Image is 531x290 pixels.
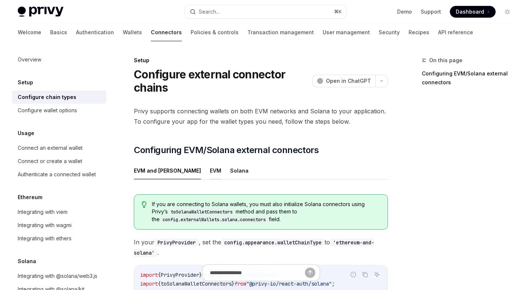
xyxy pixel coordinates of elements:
a: Welcome [18,24,41,41]
a: Authentication [76,24,114,41]
code: config.externalWallets.solana.connectors [160,216,269,223]
a: Connectors [151,24,182,41]
span: If you are connecting to Solana wallets, you must also initialize Solana connectors using Privy’s... [152,201,380,223]
span: Configuring EVM/Solana external connectors [134,144,319,156]
a: Integrating with viem [12,205,106,219]
a: Dashboard [450,6,496,18]
span: In your , set the to . [134,237,388,258]
button: EVM and [PERSON_NAME] [134,162,201,179]
button: Solana [230,162,249,179]
h5: Setup [18,78,33,87]
a: Security [379,24,400,41]
a: Integrating with wagmi [12,219,106,232]
svg: Tip [142,201,147,208]
button: Send message [305,268,315,278]
span: Open in ChatGPT [326,77,371,85]
div: Integrating with viem [18,208,67,216]
a: Integrating with @solana/web3.js [12,269,106,283]
h5: Solana [18,257,36,266]
a: Overview [12,53,106,66]
div: Integrating with @solana/web3.js [18,272,97,280]
a: Configure wallet options [12,104,106,117]
span: On this page [429,56,462,65]
button: Open in ChatGPT [312,75,375,87]
a: Configure chain types [12,91,106,104]
a: Connect an external wallet [12,141,106,155]
a: Support [421,8,441,15]
div: Setup [134,57,388,64]
span: Dashboard [456,8,484,15]
a: Policies & controls [191,24,239,41]
div: Configure chain types [18,93,76,102]
h5: Ethereum [18,193,42,202]
div: Connect or create a wallet [18,157,82,166]
a: Recipes [409,24,429,41]
a: Wallets [123,24,142,41]
div: Integrating with ethers [18,234,72,243]
span: ⌘ K [334,9,342,15]
h1: Configure external connector chains [134,68,309,94]
h5: Usage [18,129,34,138]
button: Toggle dark mode [502,6,513,18]
div: Overview [18,55,41,64]
code: config.appearance.walletChainType [221,238,324,247]
code: toSolanaWalletConnectors [168,208,236,216]
a: User management [323,24,370,41]
a: Authenticate a connected wallet [12,168,106,181]
span: Privy supports connecting wallets on both EVM networks and Solana to your application. To configu... [134,106,388,127]
div: Connect an external wallet [18,144,83,152]
button: Search...⌘K [185,5,346,18]
a: Demo [397,8,412,15]
img: light logo [18,7,63,17]
a: Basics [50,24,67,41]
div: Authenticate a connected wallet [18,170,96,179]
a: Connect or create a wallet [12,155,106,168]
code: PrivyProvider [155,238,199,247]
a: Configuring EVM/Solana external connectors [422,68,519,88]
div: Configure wallet options [18,106,77,115]
a: Transaction management [247,24,314,41]
button: EVM [210,162,221,179]
a: API reference [438,24,473,41]
div: Integrating with wagmi [18,221,72,230]
div: Search... [199,7,219,16]
a: Integrating with ethers [12,232,106,245]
